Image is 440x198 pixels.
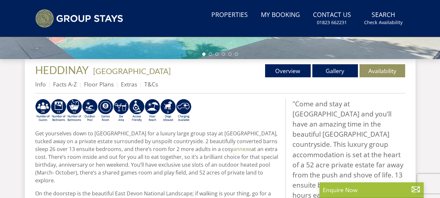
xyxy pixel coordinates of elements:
[35,9,123,28] img: Group Stays
[129,99,145,122] img: AD_4nXe3VD57-M2p5iq4fHgs6WJFzKj8B0b3RcPFe5LKK9rgeZlFmFoaMJPsJOOJzc7Q6RMFEqsjIZ5qfEJu1txG3QLmI_2ZW...
[145,99,160,122] img: AD_4nXe7lJTbYb9d3pOukuYsm3GQOjQ0HANv8W51pVFfFFAC8dZrqJkVAnU455fekK_DxJuzpgZXdFqYqXRzTpVfWE95bX3Bz...
[35,80,46,88] a: Info
[98,99,113,122] img: AD_4nXdrZMsjcYNLGsKuA84hRzvIbesVCpXJ0qqnwZoX5ch9Zjv73tWe4fnFRs2gJ9dSiUubhZXckSJX_mqrZBmYExREIfryF...
[91,66,171,76] span: -
[35,64,91,76] a: HEDDINAY
[51,99,66,122] img: AD_4nXfqanf9qgJYe9IQTpxP3iC8icAZFmj-OVxpd7CBMc0Tqq1z09mrNIA5up3ybQVZt8V4LmKwkrV4rrfWvebyDF4HT8W4Y...
[233,145,251,153] a: annexe
[364,19,403,26] small: Check Availability
[66,99,82,122] img: AD_4nXdmfO-uh49qcxK9-QFaFT0r7O4idqGJTgGYI3gIuKLsPsboq67qChqQ6o6SlqBN-jWZVeugPz6HHPjEA-um8Xmlg9JOu...
[82,99,98,122] img: AD_4nXeOeoZYYFbcIrK8VJ-Yel_F5WZAmFlCetvuwxNgd48z_c1TdkEuosSEhAngu0V0Prru5JaX1W-iip4kcDOBRFkhAt4fK...
[360,64,405,77] a: Availability
[53,80,77,88] a: Facts A-Z
[121,80,137,88] a: Extras
[84,80,114,88] a: Floor Plans
[144,80,158,88] a: T&Cs
[317,19,347,26] small: 01823 662231
[323,186,420,194] p: Enquire Now
[310,8,354,29] a: Contact Us01823 662231
[35,129,280,184] p: Get yourselves down to [GEOGRAPHIC_DATA] for a luxury large group stay at [GEOGRAPHIC_DATA], tuck...
[176,99,192,122] img: AD_4nXcnT2OPG21WxYUhsl9q61n1KejP7Pk9ESVM9x9VetD-X_UXXoxAKaMRZGYNcSGiAsmGyKm0QlThER1osyFXNLmuYOVBV...
[258,8,303,23] a: My Booking
[35,64,89,76] span: HEDDINAY
[265,64,311,77] a: Overview
[362,8,405,29] a: SearchCheck Availability
[160,99,176,122] img: AD_4nXd-jT5hHNksAPWhJAIRxcx8XLXGdLx_6Uzm9NHovndzqQrDZpGlbnGCADDtZpqPUzV0ZgC6WJCnnG57WItrTqLb6w-_3...
[35,99,51,122] img: AD_4nXcSrZU_I1uxL3d7Vbf_qrsO854V9BVStIOERzXPeUKpjC-f3dxnRV7QValddWa9z_bSrX7M8wXixidFtbODQFNdBOt3i...
[93,66,171,76] a: [GEOGRAPHIC_DATA]
[312,64,358,77] a: Gallery
[209,8,250,23] a: Properties
[113,99,129,122] img: AD_4nXeUnLxUhQNc083Qf4a-s6eVLjX_ttZlBxbnREhztiZs1eT9moZ8e5Fzbx9LK6K9BfRdyv0AlCtKptkJvtknTFvAhI3RM...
